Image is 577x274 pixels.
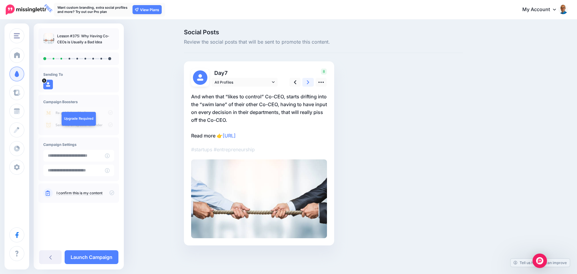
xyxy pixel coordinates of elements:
a: View Plans [133,5,162,14]
p: Want custom branding, extra social profiles and more? Try out our Pro plan [57,5,130,14]
img: Missinglettr [6,5,46,15]
span: 8 [321,69,327,75]
img: menu.png [14,33,20,38]
a: I confirm this is my content [56,191,102,195]
a: Tell us how we can improve [511,259,570,267]
img: user_default_image.png [43,80,53,89]
a: My Account [516,2,568,17]
img: c88a770faed664ff3e3620f2286f5d0f_thumb.jpg [43,33,54,44]
img: campaign_review_boosters.png [43,107,114,130]
a: [URL] [223,133,236,139]
span: FREE [42,2,54,14]
h4: Campaign Boosters [43,100,114,104]
p: Lesson #375: Why Having Co-CEOs is Usually a Bad Idea [57,33,114,45]
span: Review the social posts that will be sent to promote this content. [184,38,463,46]
div: Open Intercom Messenger [533,254,547,268]
a: All Profiles [212,78,278,87]
span: All Profiles [215,79,270,85]
h4: Campaign Settings [43,142,114,147]
h4: Sending To [43,72,114,77]
p: And when that “likes to control” Co-CEO, starts drifting into the “swim lane” of their other Co-C... [191,93,327,140]
span: Social Posts [184,29,463,35]
a: FREE [6,3,46,16]
img: user_default_image.png [193,70,207,85]
p: Day [212,69,279,77]
p: #startups #entrepreneurship [191,146,327,153]
a: Upgrade Required [62,112,96,126]
img: 2e38fafa829852de97af94f2de15d2ae.jpg [191,159,327,238]
span: 7 [224,70,227,76]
